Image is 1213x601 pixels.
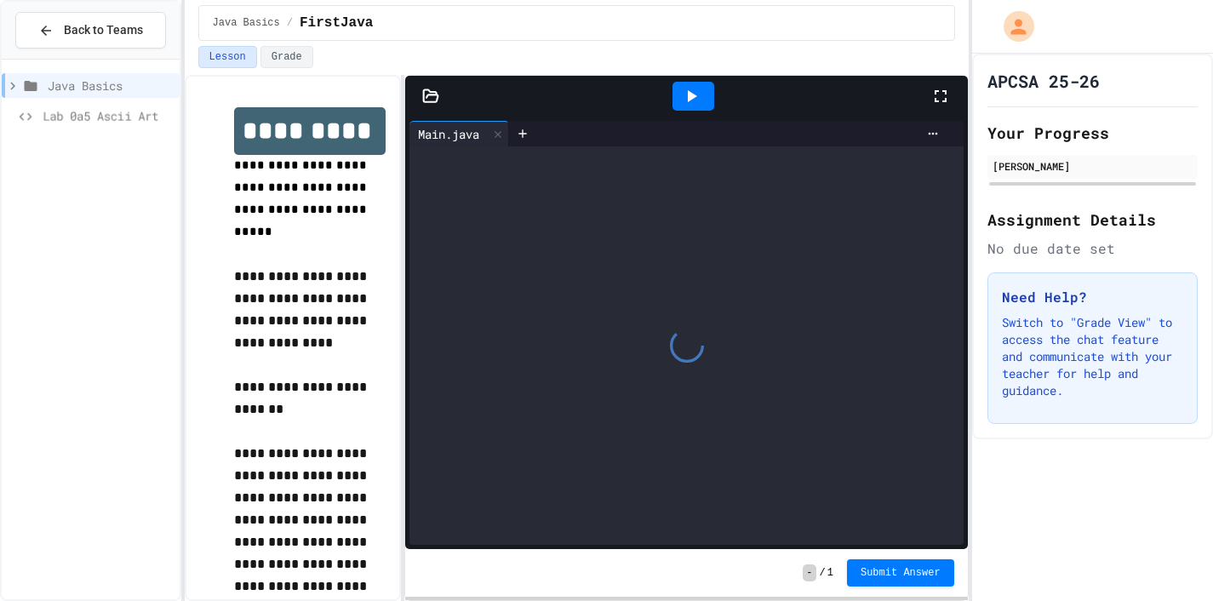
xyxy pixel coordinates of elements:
[986,7,1038,46] div: My Account
[1002,287,1183,307] h3: Need Help?
[1002,314,1183,399] p: Switch to "Grade View" to access the chat feature and communicate with your teacher for help and ...
[198,46,257,68] button: Lesson
[300,13,373,33] span: FirstJava
[64,21,143,39] span: Back to Teams
[260,46,313,68] button: Grade
[987,121,1198,145] h2: Your Progress
[987,208,1198,232] h2: Assignment Details
[15,12,166,49] button: Back to Teams
[993,158,1193,174] div: [PERSON_NAME]
[987,238,1198,259] div: No due date set
[987,69,1100,93] h1: APCSA 25-26
[287,16,293,30] span: /
[213,16,280,30] span: Java Basics
[43,107,173,125] span: Lab 0a5 Ascii Art
[48,77,173,94] span: Java Basics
